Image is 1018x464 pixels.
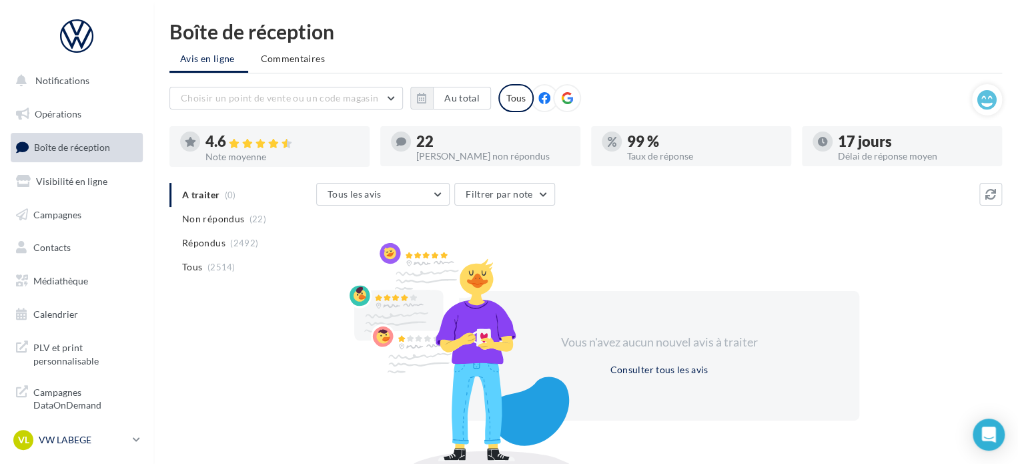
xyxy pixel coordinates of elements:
button: Notifications [8,67,140,95]
span: Campagnes DataOnDemand [33,383,137,412]
span: Répondus [182,236,225,250]
span: (2514) [207,262,235,272]
div: Note moyenne [205,152,359,162]
span: Choisir un point de vente ou un code magasin [181,92,378,103]
a: Opérations [8,100,145,128]
a: Visibilité en ligne [8,168,145,196]
span: Contacts [33,242,71,253]
div: 17 jours [838,134,991,149]
button: Consulter tous les avis [604,362,713,378]
button: Au total [410,87,491,109]
span: Notifications [35,75,89,86]
div: Vous n'avez aucun nouvel avis à traiter [544,334,774,351]
span: Tous les avis [328,188,382,200]
div: 4.6 [205,134,359,150]
a: Contacts [8,234,145,262]
a: Campagnes [8,201,145,229]
div: Boîte de réception [169,21,1002,41]
button: Filtrer par note [454,183,555,206]
a: Campagnes DataOnDemand [8,378,145,417]
a: VL VW LABEGE [11,427,143,453]
button: Au total [433,87,491,109]
span: Médiathèque [33,275,88,286]
div: Délai de réponse moyen [838,152,991,161]
button: Tous les avis [316,183,450,206]
span: Opérations [35,108,81,120]
a: PLV et print personnalisable [8,333,145,373]
span: Tous [182,260,202,274]
span: Campagnes [33,208,81,220]
div: 22 [416,134,570,149]
div: 99 % [627,134,781,149]
div: Taux de réponse [627,152,781,161]
span: Boîte de réception [34,142,110,153]
span: Commentaires [261,53,325,64]
span: VL [18,433,29,447]
span: (2492) [230,238,258,248]
span: (22) [249,214,266,224]
span: PLV et print personnalisable [33,338,137,367]
span: Visibilité en ligne [36,176,107,187]
button: Choisir un point de vente ou un code magasin [169,87,403,109]
a: Calendrier [8,300,145,328]
p: VW LABEGE [39,433,127,447]
div: Tous [498,84,534,112]
span: Calendrier [33,308,78,320]
a: Boîte de réception [8,133,145,162]
div: Open Intercom Messenger [973,419,1005,451]
span: Non répondus [182,212,244,226]
div: [PERSON_NAME] non répondus [416,152,570,161]
a: Médiathèque [8,267,145,295]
